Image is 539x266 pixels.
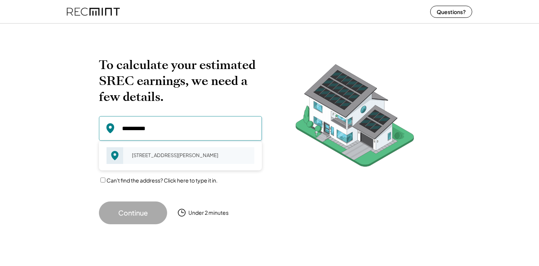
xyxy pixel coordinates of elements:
h2: To calculate your estimated SREC earnings, we need a few details. [99,57,262,105]
img: RecMintArtboard%207.png [281,57,429,179]
img: recmint-logotype%403x%20%281%29.jpeg [67,2,120,22]
button: Continue [99,201,167,224]
label: Can't find the address? Click here to type it in. [107,177,218,184]
div: Under 2 minutes [188,209,229,217]
div: [STREET_ADDRESS][PERSON_NAME] [127,150,254,161]
button: Questions? [430,6,472,18]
